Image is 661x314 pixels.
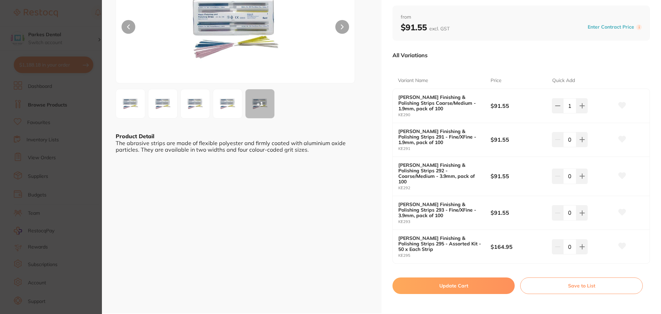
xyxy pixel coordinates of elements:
button: Enter Contract Price [586,24,636,30]
small: KE291 [398,146,491,151]
p: Price [491,77,502,84]
button: Save to List [520,277,643,294]
b: [PERSON_NAME] Finishing & Polishing Strips Coarse/Medium - 1.9mm, pack of 100 [398,94,481,111]
img: LTYwMTI0 [150,91,175,116]
span: excl. GST [429,26,450,32]
span: from [401,14,642,21]
img: LTYwMTI2 [215,91,240,116]
small: KE292 [398,186,491,190]
b: [PERSON_NAME] Finishing & Polishing Strips 292 - Coarse/Medium - 3.9mm, pack of 100 [398,162,481,184]
b: [PERSON_NAME] Finishing & Polishing Strips 295 - Assorted Kit - 50 x Each Strip [398,235,481,252]
b: [PERSON_NAME] Finishing & Polishing Strips 291 - Fine/XFine - 1.9mm, pack of 100 [398,129,481,145]
img: LTYwMTI1 [183,91,208,116]
b: Product Detail [116,133,154,140]
b: $91.55 [491,136,546,143]
button: Update Cart [392,277,515,294]
img: LTYwMTIz [118,91,143,116]
b: $164.95 [491,243,546,251]
b: $91.55 [491,172,546,180]
p: All Variations [392,52,428,59]
button: +1 [245,89,275,119]
small: KE293 [398,220,491,224]
small: KE295 [398,253,491,258]
b: $91.55 [401,22,450,32]
p: Variant Name [398,77,428,84]
b: $91.55 [491,209,546,216]
b: $91.55 [491,102,546,110]
small: KE290 [398,113,491,117]
p: Quick Add [552,77,575,84]
div: + 1 [245,89,274,118]
label: i [636,24,642,30]
div: The abrasive strips are made of flexible polyester and firmly coated with aluminium oxide particl... [116,140,368,153]
b: [PERSON_NAME] Finishing & Polishing Strips 293 - Fine/XFine - 3.9mm, pack of 100 [398,202,481,218]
